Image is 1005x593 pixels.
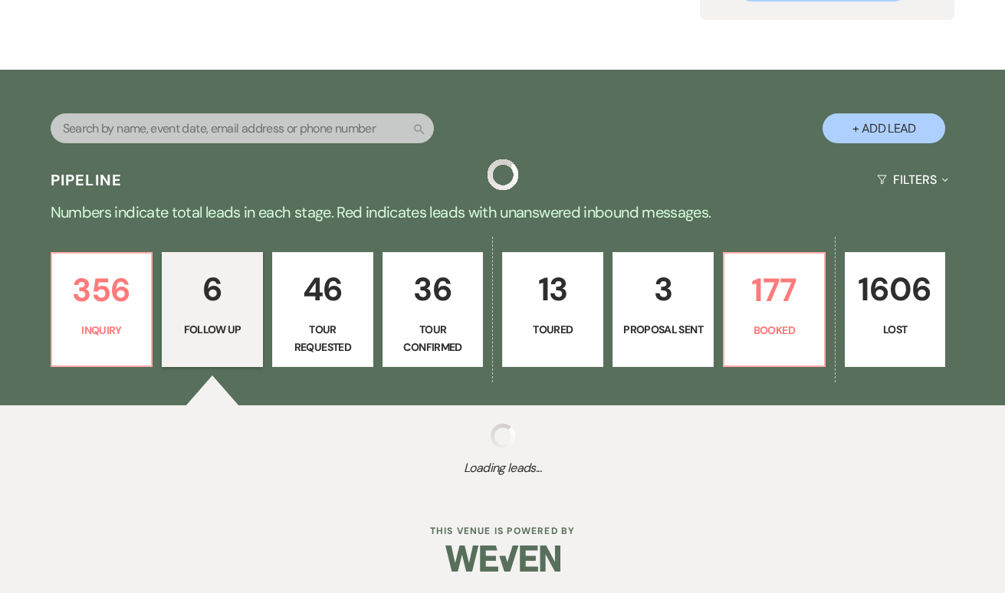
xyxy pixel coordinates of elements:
[855,321,936,338] p: Lost
[734,322,815,339] p: Booked
[855,264,936,315] p: 1606
[491,424,515,448] img: loading spinner
[282,321,363,355] p: Tour Requested
[622,264,704,315] p: 3
[512,321,593,338] p: Toured
[272,252,373,367] a: 46Tour Requested
[823,113,945,143] button: + Add Lead
[845,252,946,367] a: 1606Lost
[512,264,593,315] p: 13
[51,459,955,477] span: Loading leads...
[51,113,434,143] input: Search by name, event date, email address or phone number
[383,252,484,367] a: 36Tour Confirmed
[734,264,815,316] p: 177
[392,321,474,355] p: Tour Confirmed
[502,252,603,367] a: 13Toured
[613,252,714,367] a: 3Proposal Sent
[622,321,704,338] p: Proposal Sent
[488,159,518,190] img: loading spinner
[871,159,954,200] button: Filters
[61,322,143,339] p: Inquiry
[282,264,363,315] p: 46
[51,252,153,367] a: 356Inquiry
[723,252,826,367] a: 177Booked
[61,264,143,316] p: 356
[51,169,123,191] h3: Pipeline
[172,321,253,338] p: Follow Up
[162,252,263,367] a: 6Follow Up
[445,532,560,585] img: Weven Logo
[392,264,474,315] p: 36
[172,264,253,315] p: 6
